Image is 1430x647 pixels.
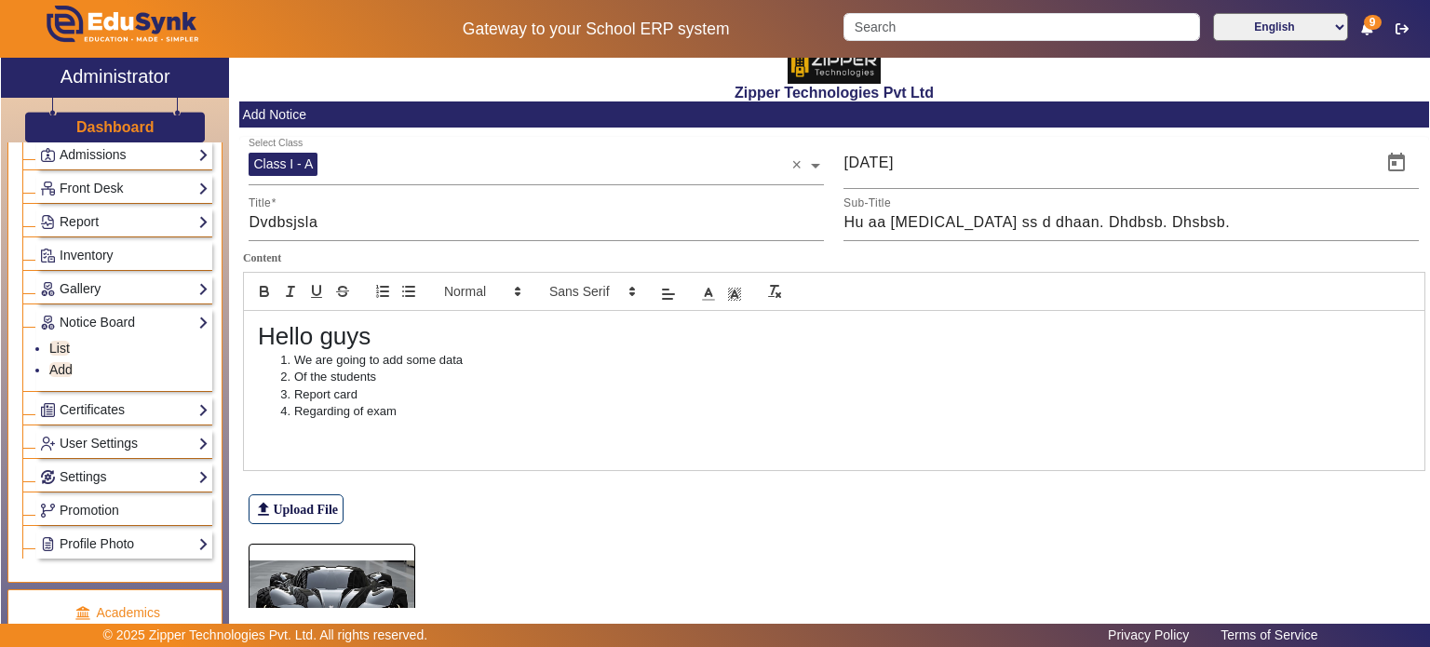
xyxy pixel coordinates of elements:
span: Inventory [60,248,114,263]
div: Select Class [249,137,303,152]
h2: Administrator [61,65,170,88]
input: Search [843,13,1199,41]
mat-label: Title [249,197,271,209]
li: Of the students [276,369,1410,385]
li: Regarding of exam [276,403,1410,420]
a: Dashboard [75,117,155,137]
h5: Gateway to your School ERP system [368,20,824,39]
button: list: bullet [396,280,422,303]
button: clean [762,280,788,303]
li: Report card [276,386,1410,403]
h3: Dashboard [76,118,155,136]
span: 9 [1364,15,1382,30]
a: Inventory [40,245,209,266]
button: Open calendar [1374,141,1419,185]
button: bold [251,280,277,303]
a: Administrator [1,58,229,98]
a: Terms of Service [1211,623,1327,647]
input: Sub-Title [843,211,1419,234]
mat-icon: file_upload [254,500,273,519]
img: Branchoperations.png [41,504,55,518]
div: Class I - A [249,153,317,176]
input: Notice Date [843,152,1370,174]
a: Privacy Policy [1099,623,1198,647]
p: © 2025 Zipper Technologies Pvt. Ltd. All rights reserved. [103,626,428,645]
h2: Zipper Technologies Pvt Ltd [239,84,1429,101]
img: academic.png [74,605,91,622]
button: italic [277,280,304,303]
label: Upload File [249,494,344,524]
button: underline [304,280,330,303]
span: Clear all [791,146,807,176]
h1: Hello guys [258,322,1410,351]
img: 36227e3f-cbf6-4043-b8fc-b5c5f2957d0a [788,46,881,84]
a: List [49,341,70,356]
mat-card-header: Add Notice [239,101,1429,128]
label: Content [243,250,1425,266]
button: list: ordered [370,280,396,303]
span: Promotion [60,503,119,518]
input: Title [249,211,824,234]
button: strike [330,280,356,303]
a: Promotion [40,500,209,521]
p: Academics [22,603,212,623]
a: Add [49,362,73,377]
li: We are going to add some data [276,352,1410,369]
mat-label: Sub-Title [843,197,891,209]
img: Inventory.png [41,249,55,263]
